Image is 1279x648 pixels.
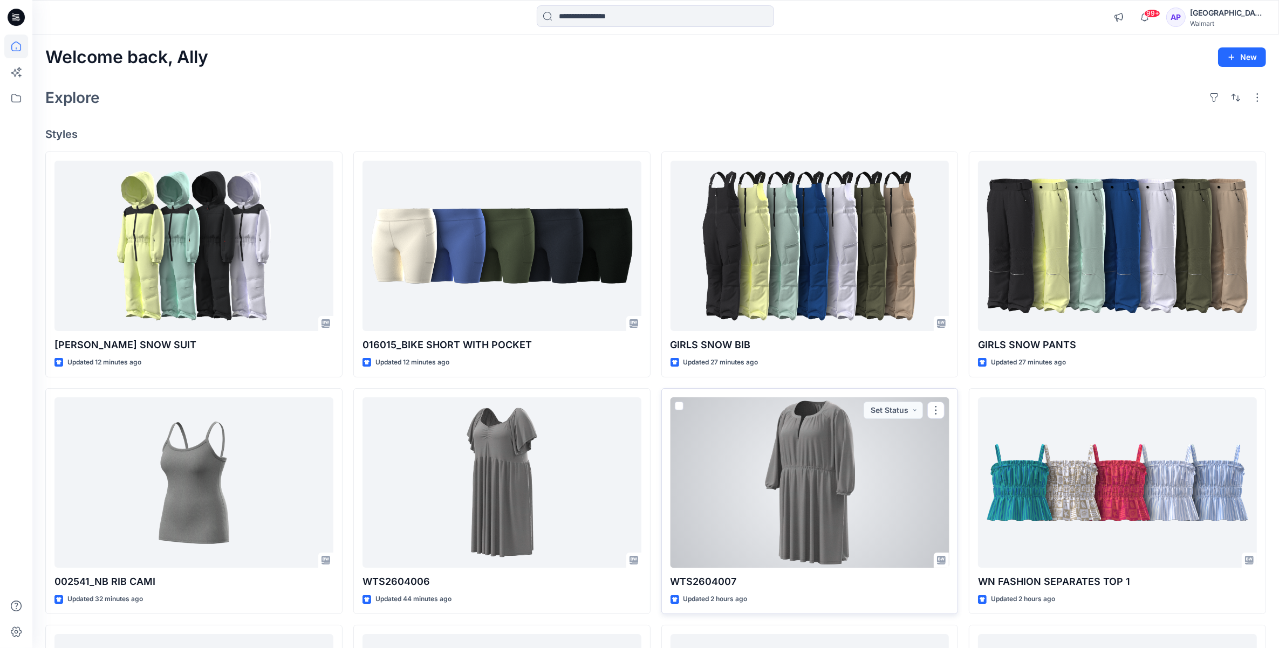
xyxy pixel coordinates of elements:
[978,161,1257,332] a: GIRLS SNOW PANTS
[45,128,1266,141] h4: Styles
[54,337,333,353] p: [PERSON_NAME] SNOW SUIT
[54,161,333,332] a: OZT TODDLER SNOW SUIT
[363,574,641,589] p: WTS2604006
[683,594,748,605] p: Updated 2 hours ago
[1218,47,1266,67] button: New
[67,357,141,368] p: Updated 12 minutes ago
[45,47,208,67] h2: Welcome back, Ally
[978,397,1257,568] a: WN FASHION SEPARATES TOP 1
[991,594,1055,605] p: Updated 2 hours ago
[671,337,949,353] p: GIRLS SNOW BIB
[991,357,1066,368] p: Updated 27 minutes ago
[1190,6,1266,19] div: [GEOGRAPHIC_DATA]
[671,161,949,332] a: GIRLS SNOW BIB
[1190,19,1266,27] div: Walmart
[363,397,641,568] a: WTS2604006
[363,161,641,332] a: 016015_BIKE SHORT WITH POCKET
[978,574,1257,589] p: WN FASHION SEPARATES TOP 1
[54,574,333,589] p: 002541_NB RIB CAMI
[375,357,449,368] p: Updated 12 minutes ago
[1166,8,1186,27] div: AP
[978,337,1257,353] p: GIRLS SNOW PANTS
[683,357,758,368] p: Updated 27 minutes ago
[671,574,949,589] p: WTS2604007
[67,594,143,605] p: Updated 32 minutes ago
[671,397,949,568] a: WTS2604007
[54,397,333,568] a: 002541_NB RIB CAMI
[375,594,452,605] p: Updated 44 minutes ago
[363,337,641,353] p: 016015_BIKE SHORT WITH POCKET
[1144,9,1160,18] span: 99+
[45,89,100,106] h2: Explore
